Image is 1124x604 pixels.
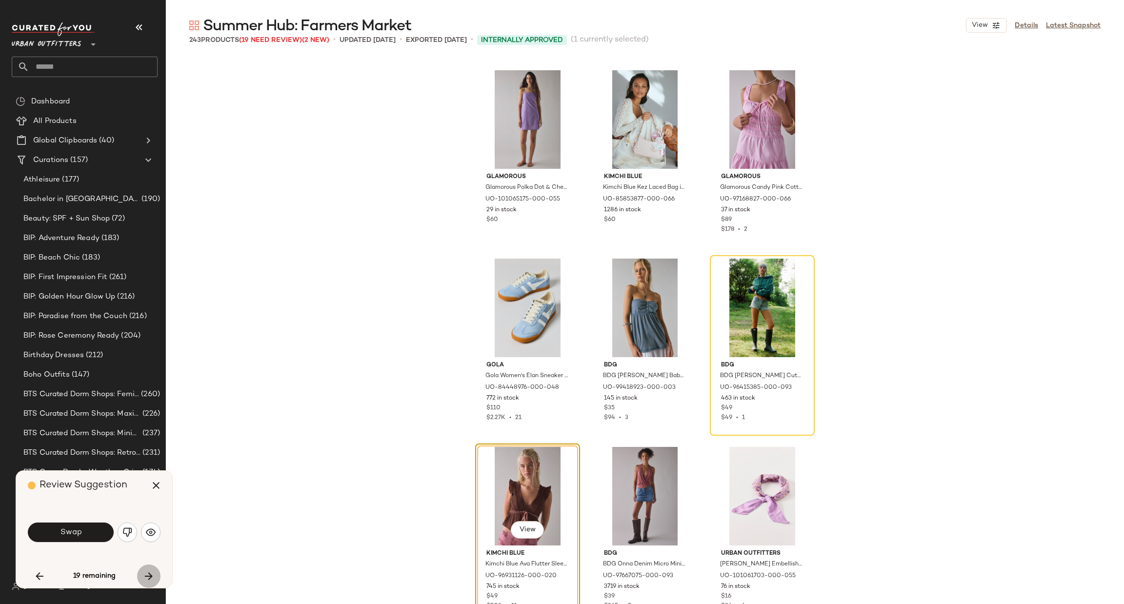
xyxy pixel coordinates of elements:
span: Gola Women's Elan Sneaker in Air/White, Women's at Urban Outfitters [485,372,568,381]
img: svg%3e [12,583,20,590]
span: (19 Need Review) [239,37,302,44]
span: BTS Curated Dorm Shops: Feminine [23,389,139,400]
span: $94 [604,415,615,421]
span: UO-85853877-000-066 [603,195,675,204]
span: (216) [115,291,135,302]
img: svg%3e [189,20,199,30]
a: Latest Snapshot [1046,20,1101,31]
span: BIP: Paradise from the Couch [23,311,127,322]
span: 145 in stock [604,394,638,403]
span: BDG [PERSON_NAME] Babydoll Tube Top in Charcoal, Women's at Urban Outfitters [603,372,685,381]
span: (1 currently selected) [571,34,649,46]
span: • [734,226,744,233]
span: 21 [515,415,522,421]
span: 463 in stock [721,394,755,403]
button: View [511,521,544,539]
span: (183) [100,233,120,244]
span: BIP: Rose Ceremony Ready [23,330,119,342]
img: 99418923_003_b [596,259,694,357]
span: Urban Outfitters [721,549,803,558]
span: Urban Outfitters [12,33,81,51]
img: 85853877_066_b [596,70,694,169]
span: 37 in stock [721,206,750,215]
span: UO-101065175-000-055 [485,195,560,204]
img: 101061703_055_b [713,447,811,545]
span: Athleisure [23,174,60,185]
span: View [971,21,988,29]
span: • [505,415,515,421]
span: • [615,415,625,421]
div: Products [189,35,329,45]
span: All Products [33,116,77,127]
span: (147) [70,369,90,381]
span: Kimchi Blue Ava Flutter Sleeve Tie-Front Babydoll Top in Brown, Women's at Urban Outfitters [485,560,568,569]
span: BDG [PERSON_NAME] Cutoff Short in Angel Wash, Women's at Urban Outfitters [720,372,803,381]
span: BIP: Adventure Ready [23,233,100,244]
span: $110 [486,404,501,413]
img: 96931126_020_b [479,447,577,545]
span: (183) [80,252,100,263]
span: • [333,34,336,46]
span: BTS Curated Dorm Shops: Maximalist [23,408,140,420]
span: 29 in stock [486,206,517,215]
span: (2 New) [302,37,329,44]
span: 772 in stock [486,394,519,403]
img: cfy_white_logo.C9jOOHJF.svg [12,22,95,36]
span: $2.27K [486,415,505,421]
span: (212) [84,350,103,361]
span: (226) [140,408,160,420]
span: $16 [721,592,731,601]
span: • [471,34,473,46]
span: UO-96415385-000-093 [720,383,792,392]
span: Summer Hub: Farmers Market [203,17,411,36]
button: Swap [28,523,114,542]
span: $49 [721,404,732,413]
span: UO-99418923-000-003 [603,383,676,392]
span: Internally Approved [481,35,563,45]
img: svg%3e [146,527,156,537]
span: $39 [604,592,615,601]
span: (72) [110,213,125,224]
span: [PERSON_NAME] Embellished Headscarf in Lilac, Women's at Urban Outfitters [720,560,803,569]
img: svg%3e [16,97,25,106]
span: BIP: Beach Chic [23,252,80,263]
span: Global Clipboards [33,135,97,146]
span: Birthday Dresses [23,350,84,361]
img: 96415385_093_b [713,259,811,357]
span: Kimchi Blue Kez Laced Bag in Pink, Women's at Urban Outfitters [603,183,685,192]
span: $89 [721,216,732,224]
img: 97667075_093_b [596,447,694,545]
span: UO-84448976-000-048 [485,383,559,392]
span: (204) [119,330,140,342]
span: View [519,526,536,534]
span: (40) [97,135,114,146]
span: (231) [140,447,160,459]
a: Details [1015,20,1038,31]
span: Review Suggestion [40,480,127,490]
span: 1286 in stock [604,206,641,215]
span: Glamorous [721,173,803,181]
span: Swap [60,528,81,537]
img: 101065175_055_b [479,70,577,169]
span: BTS Curated Dorm Shops: Retro+ Boho [23,447,140,459]
span: (260) [139,389,160,400]
span: BDG Onna Denim Micro Mini Skirt in Mid Indigo, Women's at Urban Outfitters [603,560,685,569]
span: Kimchi Blue [604,173,686,181]
p: updated [DATE] [340,35,396,45]
span: BDG [604,549,686,558]
span: 3719 in stock [604,583,640,591]
span: BDG [721,361,803,370]
span: Dashboard [31,96,70,107]
span: (237) [140,428,160,439]
span: BIP: Golden Hour Glow Up [23,291,115,302]
span: (177) [60,174,79,185]
span: Bachelor in [GEOGRAPHIC_DATA]: LP [23,194,140,205]
span: Gola [486,361,569,370]
span: 1 [742,415,745,421]
span: 19 remaining [73,572,116,581]
span: UO-96931126-000-020 [485,572,557,581]
img: 84448976_048_b [479,259,577,357]
img: svg%3e [122,527,132,537]
span: UO-97667075-000-093 [603,572,673,581]
span: Boho Outfits [23,369,70,381]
